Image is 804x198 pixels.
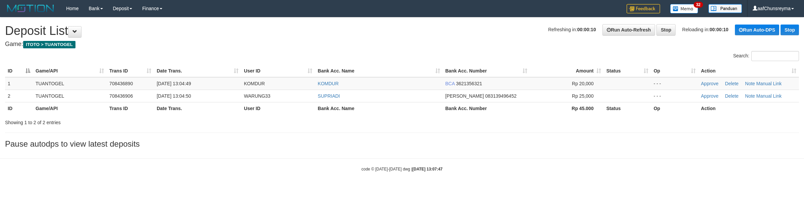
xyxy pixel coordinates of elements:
[651,77,698,90] td: - - -
[735,24,779,35] a: Run Auto-DPS
[756,81,782,86] a: Manual Link
[651,90,698,102] td: - - -
[33,77,107,90] td: TUANTOGEL
[710,27,729,32] strong: 00:00:10
[33,102,107,114] th: Game/API
[485,93,517,99] span: Copy 083139496452 to clipboard
[318,81,338,86] a: KOMDUR
[751,51,799,61] input: Search:
[244,93,270,99] span: WARUNG33
[604,65,651,77] th: Status: activate to sort column ascending
[443,102,530,114] th: Bank Acc. Number
[682,27,729,32] span: Reloading in:
[5,77,33,90] td: 1
[698,102,799,114] th: Action
[627,4,660,13] img: Feedback.jpg
[602,24,655,36] a: Run Auto-Refresh
[107,65,154,77] th: Trans ID: activate to sort column ascending
[456,81,482,86] span: Copy 3621356321 to clipboard
[5,102,33,114] th: ID
[670,4,698,13] img: Button%20Memo.svg
[745,93,755,99] a: Note
[157,81,191,86] span: [DATE] 13:04:49
[241,65,315,77] th: User ID: activate to sort column ascending
[5,41,799,48] h4: Game:
[109,93,133,99] span: 708436906
[708,4,742,13] img: panduan.png
[725,81,738,86] a: Delete
[530,102,604,114] th: Rp 45.000
[781,24,799,35] a: Stop
[701,93,718,99] a: Approve
[756,93,782,99] a: Manual Link
[23,41,75,48] span: ITOTO > TUANTOGEL
[725,93,738,99] a: Delete
[5,116,330,126] div: Showing 1 to 2 of 2 entries
[5,90,33,102] td: 2
[318,93,340,99] a: SUPRIADI
[109,81,133,86] span: 708436890
[5,65,33,77] th: ID: activate to sort column descending
[651,65,698,77] th: Op: activate to sort column ascending
[656,24,676,36] a: Stop
[701,81,718,86] a: Approve
[694,2,703,8] span: 32
[154,65,241,77] th: Date Trans.: activate to sort column ascending
[604,102,651,114] th: Status
[745,81,755,86] a: Note
[157,93,191,99] span: [DATE] 13:04:50
[33,65,107,77] th: Game/API: activate to sort column ascending
[577,27,596,32] strong: 00:00:10
[315,65,442,77] th: Bank Acc. Name: activate to sort column ascending
[530,65,604,77] th: Amount: activate to sort column ascending
[244,81,265,86] span: KOMDUR
[154,102,241,114] th: Date Trans.
[315,102,442,114] th: Bank Acc. Name
[733,51,799,61] label: Search:
[33,90,107,102] td: TUANTOGEL
[5,140,799,148] h3: Pause autodps to view latest deposits
[651,102,698,114] th: Op
[698,65,799,77] th: Action: activate to sort column ascending
[107,102,154,114] th: Trans ID
[548,27,596,32] span: Refreshing in:
[443,65,530,77] th: Bank Acc. Number: activate to sort column ascending
[362,167,443,171] small: code © [DATE]-[DATE] dwg |
[572,81,594,86] span: Rp 20,000
[445,81,455,86] span: BCA
[445,93,484,99] span: [PERSON_NAME]
[5,3,56,13] img: MOTION_logo.png
[5,24,799,38] h1: Deposit List
[241,102,315,114] th: User ID
[412,167,442,171] strong: [DATE] 13:07:47
[572,93,594,99] span: Rp 25,000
